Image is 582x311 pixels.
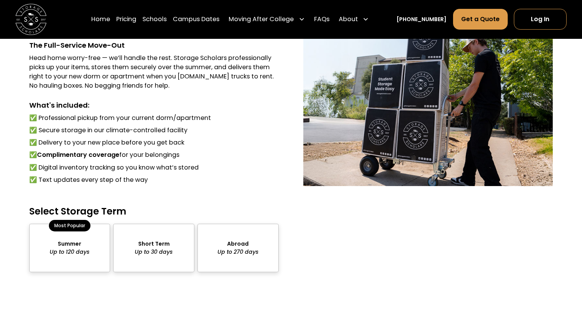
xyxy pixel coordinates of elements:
div: Head home worry-free — we’ll handle the rest. Storage Scholars professionally picks up your items... [29,53,279,91]
a: [PHONE_NUMBER] [396,15,447,23]
a: Pricing [116,8,136,30]
a: Campus Dates [173,8,219,30]
a: home [15,4,47,35]
li: ✅ Delivery to your new place before you get back [29,138,279,147]
a: Log In [514,9,567,30]
div: Moving After College [229,15,294,24]
strong: Complimentary coverage [37,150,119,159]
img: Storage Scholar [303,14,553,186]
li: ✅ Digital inventory tracking so you know what’s stored [29,163,279,172]
a: Get a Quote [453,9,508,30]
div: About [339,15,358,24]
div: Moving After College [226,8,308,30]
div: About [336,8,372,30]
a: Schools [142,8,167,30]
a: Home [91,8,110,30]
li: ✅ Professional pickup from your current dorm/apartment [29,113,279,123]
li: ✅ for your belongings [29,150,279,160]
li: ✅ Secure storage in our climate-controlled facility [29,126,279,135]
div: Most Popular [49,220,90,231]
a: FAQs [314,8,329,30]
div: The Full-Service Move-Out [29,40,279,50]
div: What's included: [29,100,279,110]
h4: Select Storage Term [29,205,279,217]
li: ✅ Text updates every step of the way [29,175,279,185]
img: Storage Scholars main logo [15,4,47,35]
